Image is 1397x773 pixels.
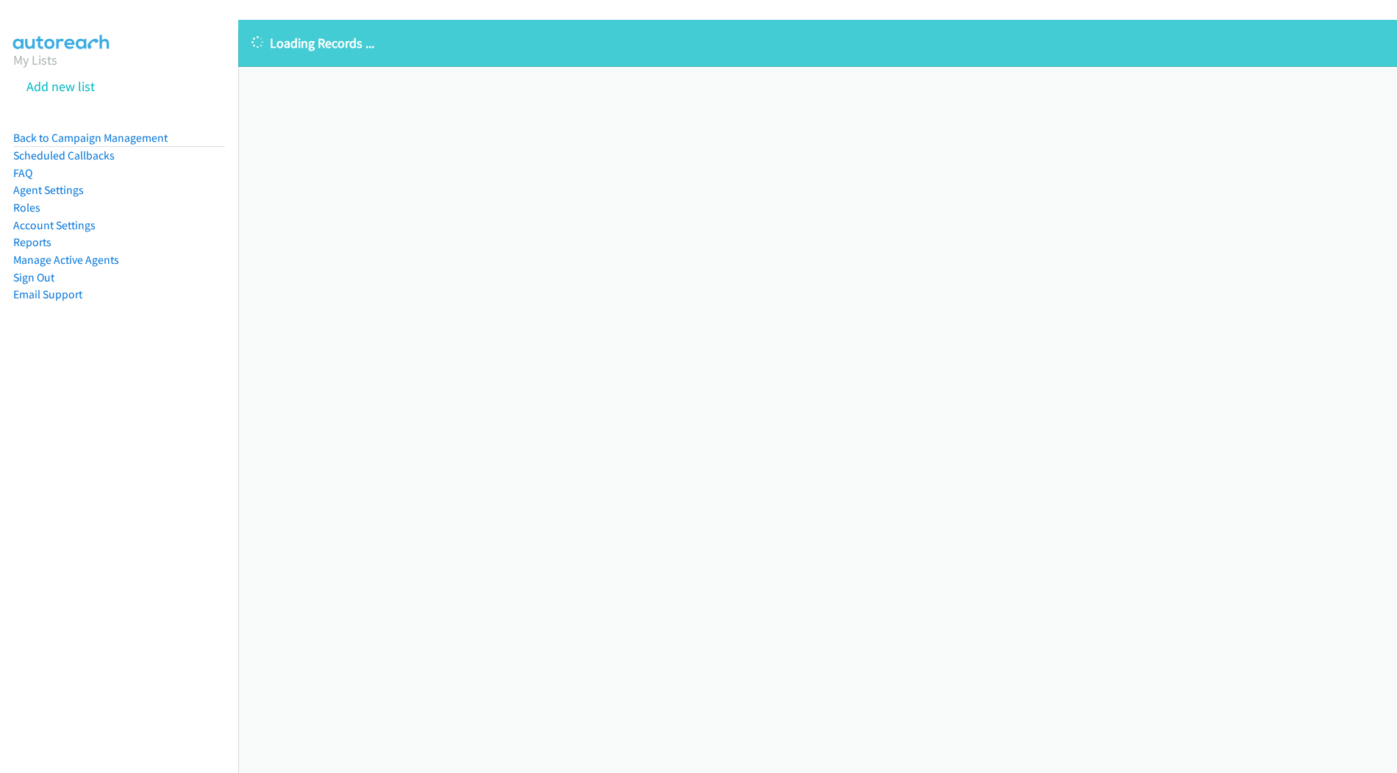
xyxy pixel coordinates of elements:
[13,287,82,301] a: Email Support
[26,78,95,95] a: Add new list
[13,253,119,267] a: Manage Active Agents
[13,148,115,162] a: Scheduled Callbacks
[13,166,32,180] a: FAQ
[13,131,168,145] a: Back to Campaign Management
[13,218,96,232] a: Account Settings
[251,33,1384,53] p: Loading Records ...
[13,183,84,197] a: Agent Settings
[13,51,57,68] a: My Lists
[13,270,54,284] a: Sign Out
[13,235,51,249] a: Reports
[13,201,40,215] a: Roles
